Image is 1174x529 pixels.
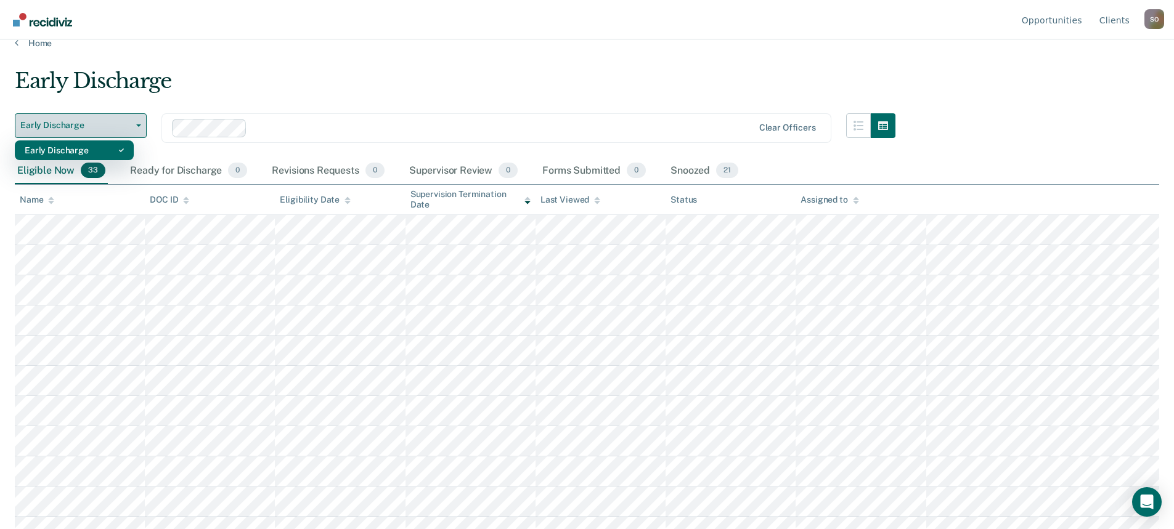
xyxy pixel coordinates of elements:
[1132,487,1162,517] div: Open Intercom Messenger
[128,158,250,185] div: Ready for Discharge0
[627,163,646,179] span: 0
[15,140,134,160] div: Dropdown Menu
[150,195,189,205] div: DOC ID
[20,195,54,205] div: Name
[228,163,247,179] span: 0
[407,158,521,185] div: Supervisor Review0
[81,163,105,179] span: 33
[269,158,386,185] div: Revisions Requests0
[668,158,741,185] div: Snoozed21
[1144,9,1164,29] button: Profile dropdown button
[15,158,108,185] div: Eligible Now33
[671,195,697,205] div: Status
[540,195,600,205] div: Last Viewed
[25,140,124,160] div: Early Discharge
[20,120,131,131] span: Early Discharge
[540,158,648,185] div: Forms Submitted0
[280,195,351,205] div: Eligibility Date
[801,195,858,205] div: Assigned to
[365,163,385,179] span: 0
[15,113,147,138] button: Early Discharge
[13,13,72,26] img: Recidiviz
[1144,9,1164,29] div: S O
[759,123,816,133] div: Clear officers
[499,163,518,179] span: 0
[15,38,1159,49] a: Home
[410,189,531,210] div: Supervision Termination Date
[716,163,738,179] span: 21
[15,68,895,103] div: Early Discharge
